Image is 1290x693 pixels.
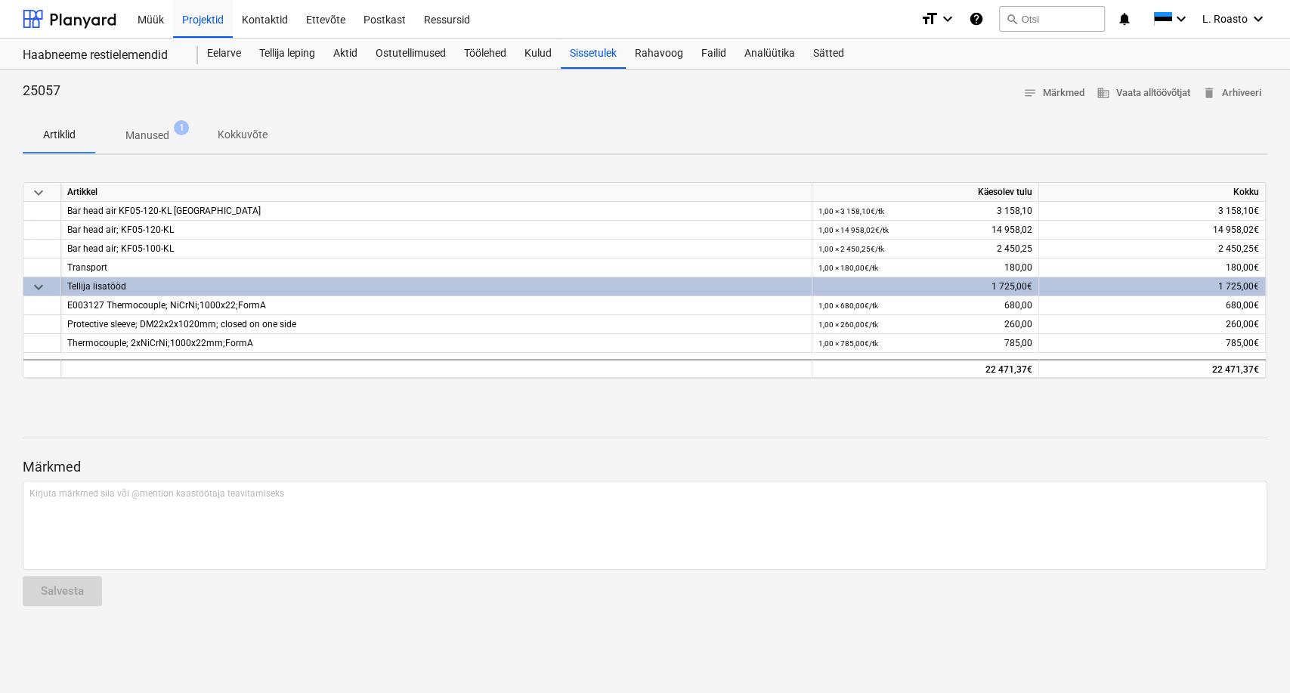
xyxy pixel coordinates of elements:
[1117,10,1132,28] i: notifications
[1006,13,1018,25] span: search
[67,221,806,239] div: Bar head air; KF05-120-KL
[29,278,48,296] span: keyboard_arrow_down
[1039,277,1266,296] div: 1 725,00€
[1039,258,1266,277] div: 180,00€
[455,39,515,69] a: Töölehed
[125,128,169,144] p: Manused
[218,127,268,143] p: Kokkuvõte
[818,302,878,310] small: 1,00 × 680,00€ / tk
[29,184,48,202] span: keyboard_arrow_down
[1202,85,1261,102] span: Arhiveeri
[67,202,806,220] div: Bar head air KF05-120-KL OH
[23,458,1267,476] p: Märkmed
[1023,86,1037,100] span: notes
[61,183,812,202] div: Artikkel
[626,39,692,69] a: Rahavoog
[1202,86,1216,100] span: delete
[1039,296,1266,315] div: 680,00€
[818,202,1032,221] div: 3 158,10
[818,226,889,234] small: 1,00 × 14 958,02€ / tk
[367,39,455,69] a: Ostutellimused
[812,277,1039,296] div: 1 725,00€
[1097,86,1110,100] span: business
[561,39,626,69] a: Sissetulek
[1249,10,1267,28] i: keyboard_arrow_down
[1039,359,1266,378] div: 22 471,37€
[812,359,1039,378] div: 22 471,37€
[920,10,939,28] i: format_size
[1039,202,1266,221] div: 3 158,10€
[67,334,806,352] div: Thermocouple; 2xNiCrNi;1000x22mm;FormA
[515,39,561,69] a: Kulud
[735,39,804,69] a: Analüütika
[818,207,884,215] small: 1,00 × 3 158,10€ / tk
[67,296,806,314] div: E003127 Thermocouple; NiCrNi;1000x22;FormA
[67,315,806,333] div: Protective sleeve; DM22x2x1020mm; closed on one side
[812,183,1039,202] div: Käesolev tulu
[67,240,806,258] div: Bar head air; KF05-100-KL
[1023,85,1084,102] span: Märkmed
[818,315,1032,334] div: 260,00
[67,277,806,295] div: Tellija lisatööd
[818,296,1032,315] div: 680,00
[999,6,1105,32] button: Otsi
[1017,82,1090,105] button: Märkmed
[324,39,367,69] a: Aktid
[1039,240,1266,258] div: 2 450,25€
[818,339,878,348] small: 1,00 × 785,00€ / tk
[1039,334,1266,353] div: 785,00€
[818,320,878,329] small: 1,00 × 260,00€ / tk
[804,39,853,69] a: Sätted
[939,10,957,28] i: keyboard_arrow_down
[818,334,1032,353] div: 785,00
[23,82,60,100] p: 25057
[174,120,189,135] span: 1
[1172,10,1190,28] i: keyboard_arrow_down
[692,39,735,69] a: Failid
[818,221,1032,240] div: 14 958,02
[67,258,806,277] div: Transport
[818,264,878,272] small: 1,00 × 180,00€ / tk
[1039,221,1266,240] div: 14 958,02€
[1090,82,1196,105] button: Vaata alltöövõtjat
[41,127,77,143] p: Artiklid
[250,39,324,69] a: Tellija leping
[969,10,984,28] i: Abikeskus
[1039,315,1266,334] div: 260,00€
[818,258,1032,277] div: 180,00
[1039,183,1266,202] div: Kokku
[23,48,180,63] div: Haabneeme restielemendid
[818,245,884,253] small: 1,00 × 2 450,25€ / tk
[198,39,250,69] a: Eelarve
[818,240,1032,258] div: 2 450,25
[1097,85,1190,102] span: Vaata alltöövõtjat
[1196,82,1267,105] button: Arhiveeri
[1202,13,1248,25] span: L. Roasto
